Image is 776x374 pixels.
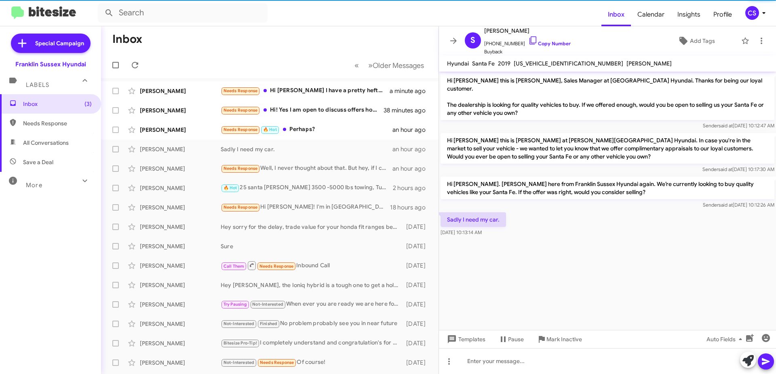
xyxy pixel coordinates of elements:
span: Finished [260,321,278,326]
p: Hi [PERSON_NAME]. [PERSON_NAME] here from Franklin Sussex Hyundai again. We’re currently looking ... [441,177,774,199]
div: I completely understand and congratulation's for your daughter . We can help with the process of ... [221,338,402,348]
div: [PERSON_NAME] [140,203,221,211]
span: Auto Fields [706,332,745,347]
span: S [470,34,475,47]
span: Not-Interested [224,321,255,326]
div: [DATE] [402,339,432,347]
button: Templates [439,332,492,347]
button: Mark Inactive [530,332,588,347]
span: Needs Response [224,127,258,132]
div: Hi! Yes I am open to discuss offers however I still owe like $24,000 [221,106,384,115]
p: Sadly I need my car. [441,212,506,227]
div: [DATE] [402,300,432,308]
p: Hi [PERSON_NAME] this is [PERSON_NAME] at [PERSON_NAME][GEOGRAPHIC_DATA] Hyundai. In case you're ... [441,133,774,164]
div: Perhaps? [221,125,392,134]
span: Needs Response [23,119,92,127]
div: Hey sorry for the delay, trade value for your honda fit ranges between $1820 - $5201 depending on... [221,223,402,231]
div: [DATE] [402,320,432,328]
div: an hour ago [392,126,432,134]
div: 38 minutes ago [384,106,432,114]
span: » [368,60,373,70]
span: More [26,182,42,189]
span: Buyback [484,48,571,56]
div: [PERSON_NAME] [140,145,221,153]
span: Try Pausing [224,302,247,307]
div: an hour ago [392,165,432,173]
p: Hi [PERSON_NAME] this is [PERSON_NAME], Sales Manager at [GEOGRAPHIC_DATA] Hyundai. Thanks for be... [441,73,774,120]
div: Franklin Sussex Hyundai [15,60,86,68]
span: [PERSON_NAME] [626,60,672,67]
div: [DATE] [402,262,432,270]
button: Auto Fields [700,332,752,347]
h1: Inbox [112,33,142,46]
div: [PERSON_NAME] [140,262,221,270]
span: Sender [DATE] 10:12:26 AM [703,202,774,208]
span: All Conversations [23,139,69,147]
div: [PERSON_NAME] [140,339,221,347]
span: Needs Response [260,360,294,365]
div: Inbound Call [221,260,402,270]
div: [PERSON_NAME] [140,281,221,289]
span: Needs Response [224,108,258,113]
span: Sender [DATE] 10:17:30 AM [702,166,774,172]
button: CS [738,6,767,20]
span: Templates [445,332,485,347]
div: [PERSON_NAME] [140,87,221,95]
span: Inbox [23,100,92,108]
span: said at [719,202,733,208]
a: Profile [707,3,738,26]
div: [PERSON_NAME] [140,165,221,173]
div: [PERSON_NAME] [140,242,221,250]
span: 2019 [498,60,510,67]
span: [PERSON_NAME] [484,26,571,36]
div: [DATE] [402,281,432,289]
span: [PHONE_NUMBER] [484,36,571,48]
span: Needs Response [224,205,258,210]
span: Not-Interested [224,360,255,365]
span: [US_VEHICLE_IDENTIFICATION_NUMBER] [514,60,623,67]
div: 25 santa [PERSON_NAME] 3500 -5000 lbs towing, Tucson 3500 lbs, ioniq 9 5000 lbs, santa fe 3500-45... [221,183,393,192]
span: Needs Response [224,88,258,93]
div: 2 hours ago [393,184,432,192]
span: Pause [508,332,524,347]
span: Save a Deal [23,158,53,166]
span: [DATE] 10:13:14 AM [441,229,482,235]
span: « [354,60,359,70]
div: Hey [PERSON_NAME], the Ioniq hybrid is a tough one to get a hold of here. Most people are keeping... [221,281,402,289]
a: Insights [671,3,707,26]
div: [DATE] [402,359,432,367]
div: a minute ago [390,87,432,95]
span: Labels [26,81,49,89]
div: Of course! [221,358,402,367]
button: Next [363,57,429,74]
button: Add Tags [654,34,737,48]
input: Search [98,3,268,23]
a: Special Campaign [11,34,91,53]
a: Calendar [631,3,671,26]
span: Santa Fe [472,60,495,67]
div: [PERSON_NAME] [140,300,221,308]
span: Needs Response [224,166,258,171]
a: Inbox [601,3,631,26]
span: said at [719,123,733,129]
div: [PERSON_NAME] [140,106,221,114]
div: Sure [221,242,402,250]
span: Hyundai [447,60,469,67]
div: 18 hours ago [390,203,432,211]
span: Bitesize Pro-Tip! [224,340,257,346]
span: Needs Response [259,264,294,269]
button: Previous [350,57,364,74]
div: Sadly I need my car. [221,145,392,153]
button: Pause [492,332,530,347]
div: [PERSON_NAME] [140,126,221,134]
div: [PERSON_NAME] [140,320,221,328]
span: Older Messages [373,61,424,70]
div: Hi [PERSON_NAME]! I'm in [GEOGRAPHIC_DATA] on [GEOGRAPHIC_DATA]. What's your quote on 2026 Ioniq ... [221,203,390,212]
a: Copy Number [528,40,571,46]
span: Special Campaign [35,39,84,47]
div: Hi [PERSON_NAME] I have a pretty hefty balance on my loan and would need to be offered enough tha... [221,86,390,95]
